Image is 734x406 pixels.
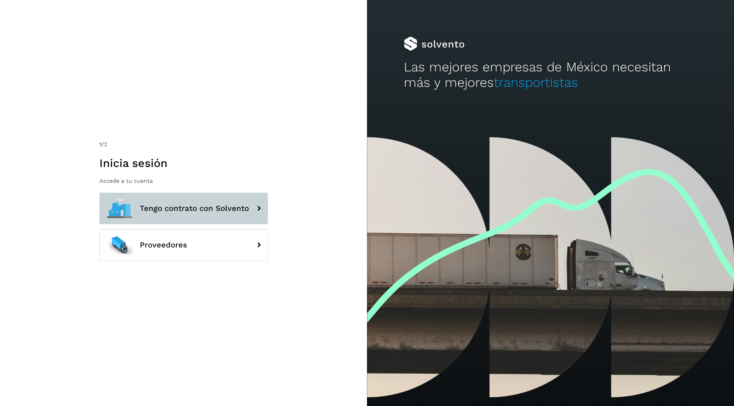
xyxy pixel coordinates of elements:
h2: Las mejores empresas de México necesitan más y mejores [404,59,697,91]
span: Proveedores [140,241,187,249]
h1: Inicia sesión [99,156,268,170]
span: transportistas [494,75,578,90]
span: Tengo contrato con Solvento [140,204,249,213]
button: Tengo contrato con Solvento [99,193,268,224]
p: Accede a tu cuenta [99,178,268,184]
span: 1 [99,141,101,148]
div: /2 [99,140,268,149]
button: Proveedores [99,229,268,261]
